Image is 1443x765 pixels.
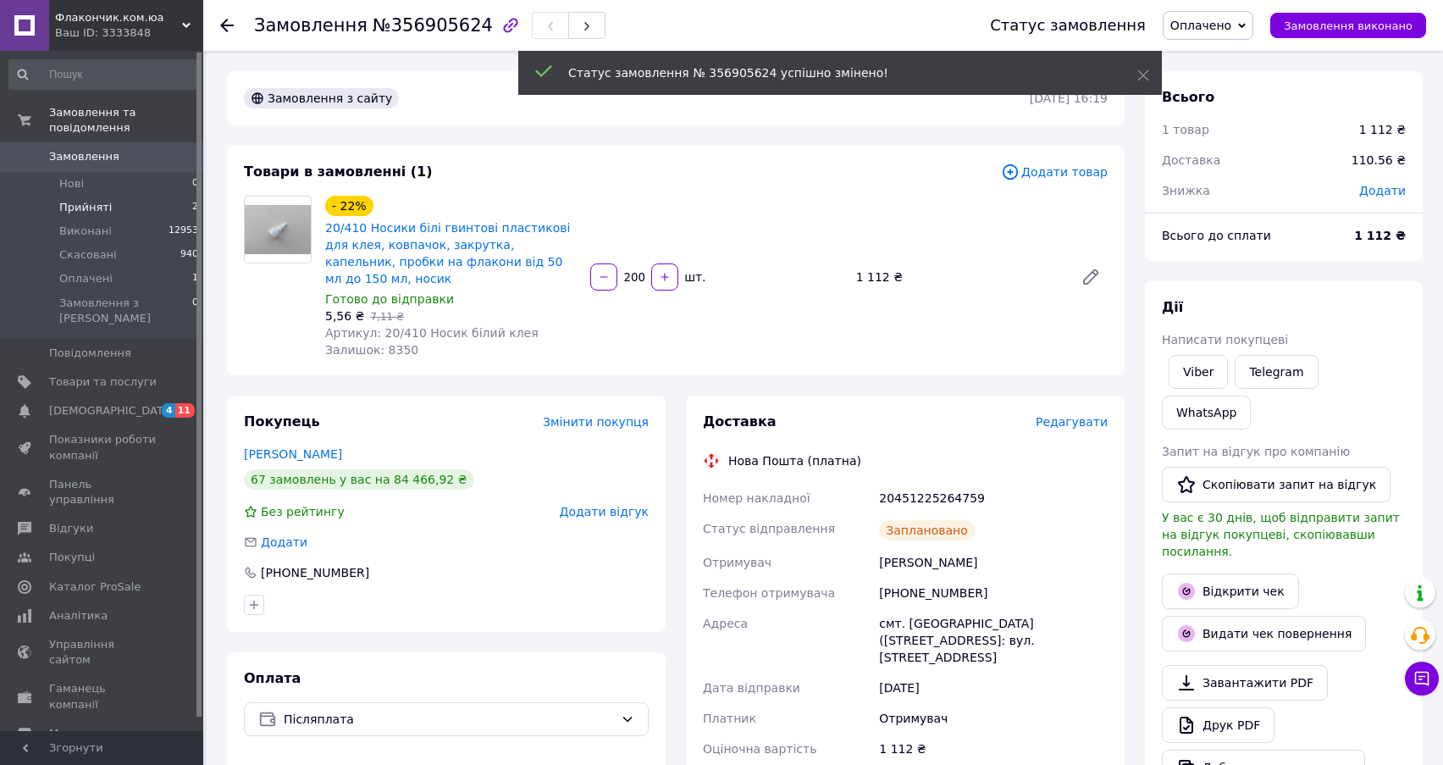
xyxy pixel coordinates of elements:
[192,296,198,326] span: 0
[244,447,342,461] a: [PERSON_NAME]
[1162,467,1390,502] button: Скопіювати запит на відгук
[325,343,418,357] span: Залишок: 8350
[59,224,112,239] span: Виконані
[284,710,614,729] span: Післяплата
[325,221,570,285] a: 20/410 Носики білі гвинтові пластикові для клея, ковпачок, закрутка, капельник, пробки на флакони...
[49,521,93,536] span: Відгуки
[703,742,816,756] span: Оціночна вартість
[724,452,865,469] div: Нова Пошта (платна)
[1235,355,1318,389] a: Telegram
[180,247,198,263] span: 940
[703,681,800,695] span: Дата відправки
[259,564,371,581] div: [PHONE_NUMBER]
[192,176,198,191] span: 0
[1162,333,1288,346] span: Написати покупцеві
[254,15,368,36] span: Замовлення
[49,726,92,741] span: Маркет
[192,271,198,286] span: 1
[543,415,649,429] span: Змінити покупця
[703,522,835,535] span: Статус відправлення
[59,271,113,286] span: Оплачені
[560,505,649,518] span: Додати відгук
[1169,355,1228,389] a: Viber
[49,637,157,668] span: Управління сайтом
[876,703,1111,734] div: Отримувач
[1162,153,1220,167] span: Доставка
[703,491,810,505] span: Номер накладної
[1162,299,1183,315] span: Дії
[175,403,195,418] span: 11
[49,477,157,507] span: Панель управління
[49,681,157,712] span: Гаманець компанії
[59,200,112,215] span: Прийняті
[59,176,84,191] span: Нові
[244,469,474,490] div: 67 замовлень у вас на 84 466,92 ₴
[1162,396,1251,430] a: WhatsApp
[325,292,454,306] span: Готово до відправки
[1162,707,1274,743] a: Друк PDF
[1359,121,1406,138] div: 1 112 ₴
[192,200,198,215] span: 2
[879,520,975,540] div: Заплановано
[162,403,175,418] span: 4
[1284,19,1413,32] span: Замовлення виконано
[325,309,364,323] span: 5,56 ₴
[373,15,493,36] span: №356905624
[1162,511,1400,558] span: У вас є 30 днів, щоб відправити запит на відгук покупцеві, скопіювавши посилання.
[1341,141,1416,179] div: 110.56 ₴
[1162,229,1271,242] span: Всього до сплати
[245,205,311,255] img: 20/410 Носики білі гвинтові пластикові для клея, ковпачок, закрутка, капельник, пробки на флакони...
[55,25,203,41] div: Ваш ID: 3333848
[703,617,748,630] span: Адреса
[49,579,141,595] span: Каталог ProSale
[244,88,399,108] div: Замовлення з сайту
[1162,445,1350,458] span: Запит на відгук про компанію
[876,608,1111,673] div: смт. [GEOGRAPHIC_DATA] ([STREET_ADDRESS]: вул. [STREET_ADDRESS]
[49,550,95,565] span: Покупці
[1162,89,1214,105] span: Всього
[49,149,119,164] span: Замовлення
[49,346,131,361] span: Повідомлення
[49,374,157,390] span: Товари та послуги
[261,535,307,549] span: Додати
[703,712,756,725] span: Платник
[876,483,1111,513] div: 20451225264759
[1162,574,1299,609] a: Відкрити чек
[370,311,404,323] span: 7,11 ₴
[49,432,157,463] span: Показники роботи компанії
[325,196,373,216] div: - 22%
[876,673,1111,703] div: [DATE]
[703,556,771,569] span: Отримувач
[49,608,108,624] span: Аналітика
[1354,229,1406,242] b: 1 112 ₴
[1001,163,1108,181] span: Додати товар
[8,59,200,90] input: Пошук
[220,17,234,34] div: Повернутися назад
[849,265,1067,289] div: 1 112 ₴
[703,586,835,600] span: Телефон отримувача
[1162,123,1209,136] span: 1 товар
[568,64,1095,81] div: Статус замовлення № 356905624 успішно змінено!
[169,224,198,239] span: 12953
[1074,260,1108,294] a: Редагувати
[261,505,345,518] span: Без рейтингу
[990,17,1146,34] div: Статус замовлення
[49,105,203,136] span: Замовлення та повідомлення
[325,326,539,340] span: Артикул: 20/410 Носик білий клея
[1162,184,1210,197] span: Знижка
[59,296,192,326] span: Замовлення з [PERSON_NAME]
[1405,662,1439,696] button: Чат з покупцем
[876,578,1111,608] div: [PHONE_NUMBER]
[1036,415,1108,429] span: Редагувати
[1162,665,1328,701] a: Завантажити PDF
[680,269,707,285] div: шт.
[59,247,117,263] span: Скасовані
[55,10,182,25] span: Флакончик.ком.юа
[1162,616,1366,651] button: Видати чек повернення
[876,547,1111,578] div: [PERSON_NAME]
[1359,184,1406,197] span: Додати
[1270,13,1426,38] button: Замовлення виконано
[49,403,174,419] span: [DEMOGRAPHIC_DATA]
[244,413,320,430] span: Покупець
[876,734,1111,764] div: 1 112 ₴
